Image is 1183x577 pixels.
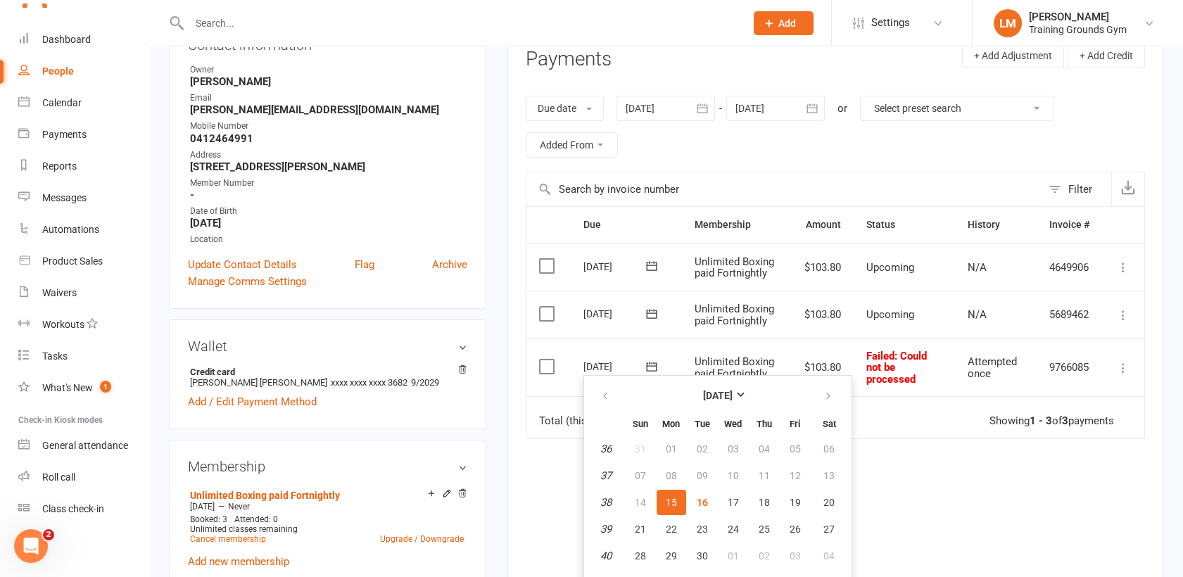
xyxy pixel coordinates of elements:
span: [DATE] [190,502,215,512]
strong: [DATE] [703,390,733,401]
span: : Could not be processed [866,350,926,386]
li: [PERSON_NAME] [PERSON_NAME] [188,364,467,390]
td: $103.80 [791,291,853,338]
div: [DATE] [583,255,648,277]
span: Upcoming [866,308,913,321]
strong: [STREET_ADDRESS][PERSON_NAME] [190,160,467,173]
div: General attendance [42,440,128,451]
div: [PERSON_NAME] [1029,11,1127,23]
small: Thursday [757,419,772,429]
div: Waivers [42,287,77,298]
a: Tasks [18,341,148,372]
span: 2 [43,529,54,540]
button: 25 [749,516,779,542]
a: Messages [18,182,148,214]
strong: [DATE] [190,217,467,229]
div: Messages [42,192,87,203]
span: 19 [790,497,801,508]
span: Unlimited Boxing paid Fortnightly [695,255,774,280]
small: Tuesday [695,419,710,429]
button: Added From [526,132,618,158]
button: 24 [719,516,748,542]
a: Workouts [18,309,148,341]
button: 29 [657,543,686,569]
button: 30 [688,543,717,569]
div: Reports [42,160,77,172]
div: Filter [1068,181,1092,198]
small: Saturday [823,419,836,429]
a: Roll call [18,462,148,493]
button: 21 [626,516,655,542]
span: 18 [759,497,770,508]
button: 03 [780,543,810,569]
div: Class check-in [42,503,104,514]
strong: 3 [1062,414,1068,427]
em: 36 [600,443,612,455]
th: Due [571,207,682,243]
span: 23 [697,524,708,535]
div: Address [190,148,467,162]
button: 22 [657,516,686,542]
button: 28 [626,543,655,569]
button: 01 [719,543,748,569]
span: 20 [823,497,835,508]
a: Waivers [18,277,148,309]
button: Add [754,11,814,35]
span: 15 [666,497,677,508]
span: Add [778,18,796,29]
span: Attended: 0 [234,514,278,524]
div: [DATE] [583,303,648,324]
a: Upgrade / Downgrade [380,534,464,544]
div: LM [994,9,1022,37]
div: What's New [42,382,93,393]
span: Never [228,502,250,512]
a: People [18,56,148,87]
span: Unlimited classes remaining [190,524,298,534]
span: 9/2029 [411,377,439,388]
td: $103.80 [791,338,853,397]
a: Class kiosk mode [18,493,148,525]
td: 5689462 [1037,291,1102,338]
div: Dashboard [42,34,91,45]
div: Roll call [42,471,75,483]
span: Upcoming [866,261,913,274]
span: 28 [635,550,646,562]
div: Mobile Number [190,120,467,133]
button: + Add Adjustment [962,43,1064,68]
button: 02 [749,543,779,569]
iframe: Intercom live chat [14,529,48,563]
strong: [PERSON_NAME] [190,75,467,88]
span: Attempted once [968,355,1017,380]
span: 26 [790,524,801,535]
h3: Wallet [188,338,467,354]
div: Owner [190,63,467,77]
small: Sunday [633,419,648,429]
em: 38 [600,496,612,509]
a: Product Sales [18,246,148,277]
a: Archive [432,256,467,273]
div: Total (this page only): of [539,415,733,427]
th: Membership [682,207,791,243]
a: Manage Comms Settings [188,273,307,290]
a: Update Contact Details [188,256,297,273]
span: Settings [871,7,910,39]
span: 01 [728,550,739,562]
th: Status [853,207,954,243]
button: + Add Credit [1068,43,1145,68]
button: 23 [688,516,717,542]
small: Wednesday [724,419,742,429]
div: Location [190,233,467,246]
a: General attendance kiosk mode [18,430,148,462]
a: Calendar [18,87,148,119]
em: 37 [600,469,612,482]
button: 15 [657,490,686,515]
td: 4649906 [1037,243,1102,291]
button: 20 [811,490,847,515]
div: Training Grounds Gym [1029,23,1127,36]
strong: [PERSON_NAME][EMAIL_ADDRESS][DOMAIN_NAME] [190,103,467,116]
span: 25 [759,524,770,535]
input: Search by invoice number [526,172,1042,206]
h3: Membership [188,459,467,474]
div: Showing of payments [989,415,1114,427]
div: Date of Birth [190,205,467,218]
